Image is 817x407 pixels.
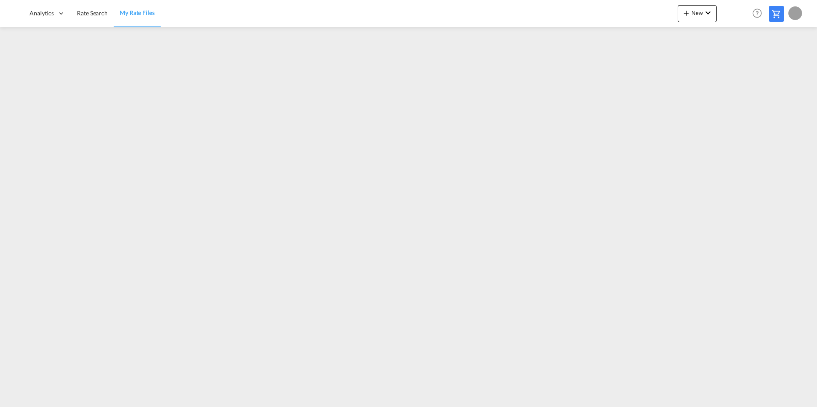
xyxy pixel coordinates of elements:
md-icon: icon-chevron-down [703,8,713,18]
span: Help [750,6,764,20]
span: Analytics [29,9,54,17]
span: New [681,9,713,16]
span: Rate Search [77,9,108,17]
button: icon-plus 400-fgNewicon-chevron-down [678,5,717,22]
span: My Rate Files [120,9,155,16]
md-icon: icon-plus 400-fg [681,8,691,18]
div: Help [750,6,769,21]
